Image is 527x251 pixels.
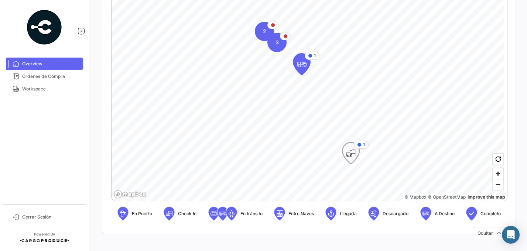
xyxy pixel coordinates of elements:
[26,9,63,46] img: powered-by.png
[480,210,501,217] span: Completo
[502,226,520,244] div: Abrir Intercom Messenger
[22,61,80,67] span: Overview
[493,179,503,190] span: Zoom out
[493,168,503,179] button: Zoom in
[288,210,314,217] span: Entre Naves
[267,33,287,52] div: Map marker
[263,28,266,35] span: 2
[22,214,80,220] span: Cerrar Sesión
[132,210,152,217] span: En Puerto
[363,141,365,148] span: 1
[435,210,455,217] span: A Destino
[22,86,80,92] span: Workspace
[178,210,196,217] span: Check In
[314,52,316,59] span: 1
[293,53,311,75] div: Map marker
[404,194,426,200] a: Mapbox
[493,179,503,190] button: Zoom out
[240,210,263,217] span: En tránsito
[428,194,466,200] a: OpenStreetMap
[114,190,146,199] a: Mapbox logo
[6,58,83,70] a: Overview
[255,22,274,41] div: Map marker
[468,194,505,200] a: Map feedback
[473,227,507,239] button: Ocultar
[6,83,83,95] a: Workspace
[342,142,360,164] div: Map marker
[340,210,357,217] span: Llegada
[383,210,408,217] span: Descargado
[6,70,83,83] a: Órdenes de Compra
[276,39,279,46] span: 3
[22,73,80,80] span: Órdenes de Compra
